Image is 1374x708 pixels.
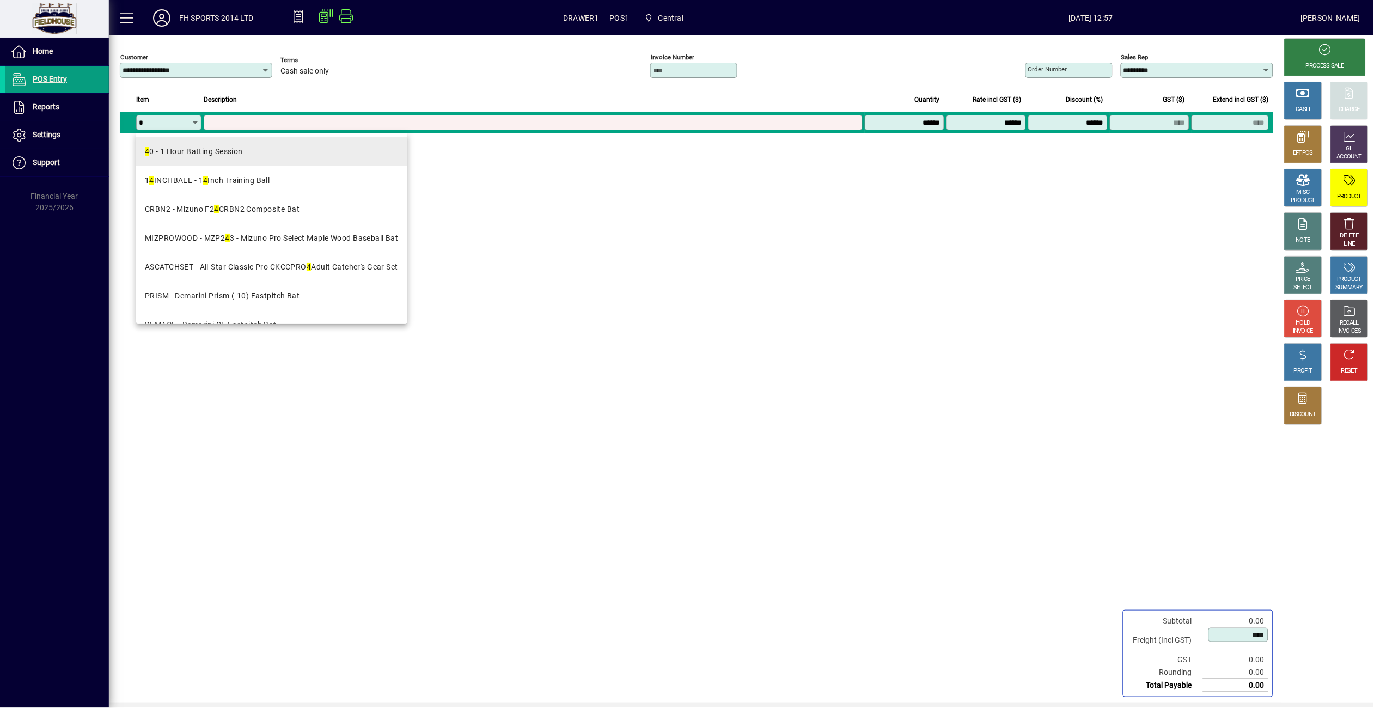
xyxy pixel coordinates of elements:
[145,261,398,273] div: ASCATCHSET - All-Star Classic Pro CKCCPRO Adult Catcher's Gear Set
[136,253,407,282] mat-option: ASCATCHSET - All-Star Classic Pro CKCCPRO4 Adult Catcher's Gear Set
[1296,276,1311,284] div: PRICE
[1128,615,1203,627] td: Subtotal
[145,175,270,186] div: 1 INCHBALL - 1 Inch Training Ball
[1066,94,1103,106] span: Discount (%)
[307,263,311,271] em: 4
[1128,666,1203,679] td: Rounding
[145,204,300,215] div: CRBN2 - Mizuno F2 CRBN2 Composite Bat
[1290,411,1316,419] div: DISCOUNT
[204,94,237,106] span: Description
[203,176,207,185] em: 4
[1296,236,1310,245] div: NOTE
[136,94,149,106] span: Item
[214,205,218,213] em: 4
[136,137,407,166] mat-option: 40 - 1 Hour Batting Session
[1344,240,1355,248] div: LINE
[1296,319,1310,327] div: HOLD
[5,149,109,176] a: Support
[973,94,1022,106] span: Rate incl GST ($)
[5,38,109,65] a: Home
[881,9,1301,27] span: [DATE] 12:57
[136,224,407,253] mat-option: MIZPROWOOD - MZP243 - Mizuno Pro Select Maple Wood Baseball Bat
[1294,284,1313,292] div: SELECT
[1337,276,1361,284] div: PRODUCT
[1203,654,1268,666] td: 0.00
[225,234,229,242] em: 4
[1346,145,1353,153] div: GL
[145,319,277,331] div: DEMACF - Demarini CF Fastpitch Bat
[145,147,149,156] em: 4
[610,9,630,27] span: POS1
[1306,62,1344,70] div: PROCESS SALE
[280,67,329,76] span: Cash sale only
[179,9,253,27] div: FH SPORTS 2014 LTD
[1203,666,1268,679] td: 0.00
[120,53,148,61] mat-label: Customer
[1336,284,1363,292] div: SUMMARY
[1340,319,1359,327] div: RECALL
[136,166,407,195] mat-option: 14INCHBALL - 14 Inch Training Ball
[33,158,60,167] span: Support
[1297,188,1310,197] div: MISC
[1338,327,1361,335] div: INVOICES
[1128,679,1203,692] td: Total Payable
[1293,149,1314,157] div: EFTPOS
[1340,232,1359,240] div: DELETE
[1341,367,1358,375] div: RESET
[563,9,599,27] span: DRAWER1
[1301,9,1360,27] div: [PERSON_NAME]
[1128,627,1203,654] td: Freight (Incl GST)
[1203,679,1268,692] td: 0.00
[1203,615,1268,627] td: 0.00
[1121,53,1149,61] mat-label: Sales rep
[658,9,683,27] span: Central
[640,8,688,28] span: Central
[144,8,179,28] button: Profile
[136,282,407,310] mat-option: PRISM - Demarini Prism (-10) Fastpitch Bat
[651,53,694,61] mat-label: Invoice number
[136,195,407,224] mat-option: CRBN2 - Mizuno F24 CRBN2 Composite Bat
[1337,193,1361,201] div: PRODUCT
[33,47,53,56] span: Home
[1337,153,1362,161] div: ACCOUNT
[145,233,399,244] div: MIZPROWOOD - MZP2 3 - Mizuno Pro Select Maple Wood Baseball Bat
[33,102,59,111] span: Reports
[33,75,67,83] span: POS Entry
[1339,106,1360,114] div: CHARGE
[149,176,154,185] em: 4
[1028,65,1067,73] mat-label: Order number
[1296,106,1310,114] div: CASH
[1213,94,1269,106] span: Extend incl GST ($)
[145,146,243,157] div: 0 - 1 Hour Batting Session
[136,310,407,339] mat-option: DEMACF - Demarini CF Fastpitch Bat
[1163,94,1185,106] span: GST ($)
[145,290,300,302] div: PRISM - Demarini Prism (-10) Fastpitch Bat
[1291,197,1315,205] div: PRODUCT
[5,94,109,121] a: Reports
[1293,327,1313,335] div: INVOICE
[5,121,109,149] a: Settings
[1294,367,1312,375] div: PROFIT
[33,130,60,139] span: Settings
[1128,654,1203,666] td: GST
[915,94,940,106] span: Quantity
[280,57,346,64] span: Terms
